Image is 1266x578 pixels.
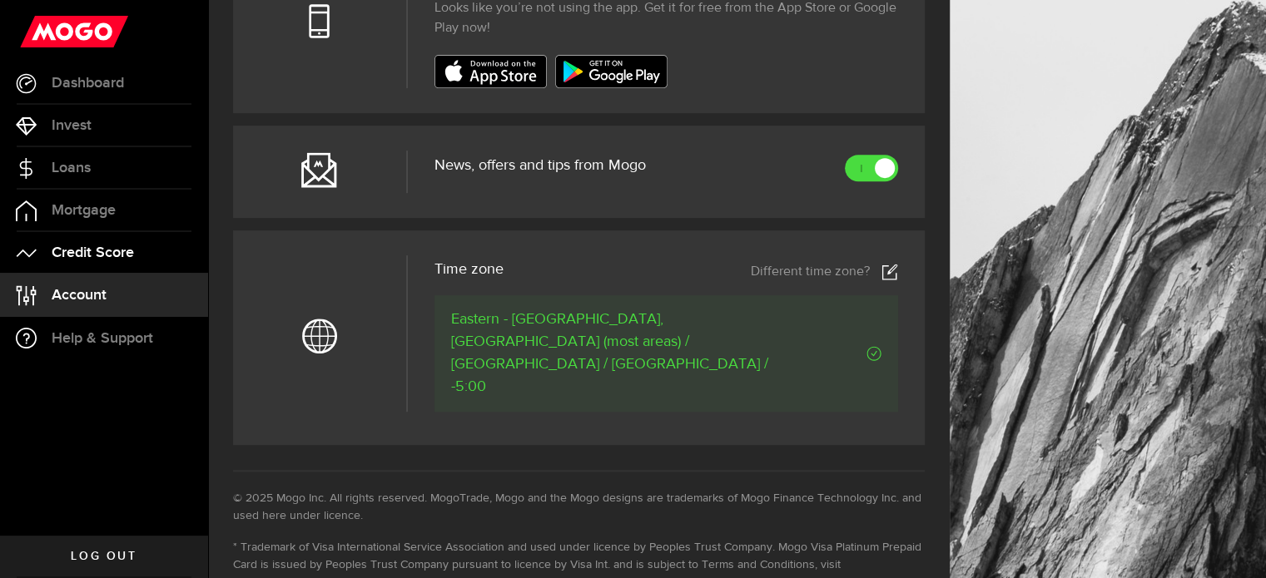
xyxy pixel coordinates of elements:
span: Credit Score [52,245,134,260]
button: Open LiveChat chat widget [13,7,63,57]
img: badge-app-store.svg [434,55,547,88]
li: © 2025 Mogo Inc. All rights reserved. MogoTrade, Mogo and the Mogo designs are trademarks of Mogo... [233,490,925,525]
a: Different time zone? [751,264,898,280]
span: News, offers and tips from Mogo [434,158,646,173]
span: Log out [71,551,137,562]
span: Verified [796,346,882,361]
span: Help & Support [52,331,153,346]
span: Mortgage [52,203,116,218]
img: badge-google-play.svg [555,55,668,88]
span: Account [52,288,107,303]
span: Eastern - [GEOGRAPHIC_DATA], [GEOGRAPHIC_DATA] (most areas) / [GEOGRAPHIC_DATA] / [GEOGRAPHIC_DAT... [451,309,796,398]
span: Loans [52,161,91,175]
span: Invest [52,118,92,133]
span: Time zone [434,262,504,277]
span: Dashboard [52,76,124,91]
